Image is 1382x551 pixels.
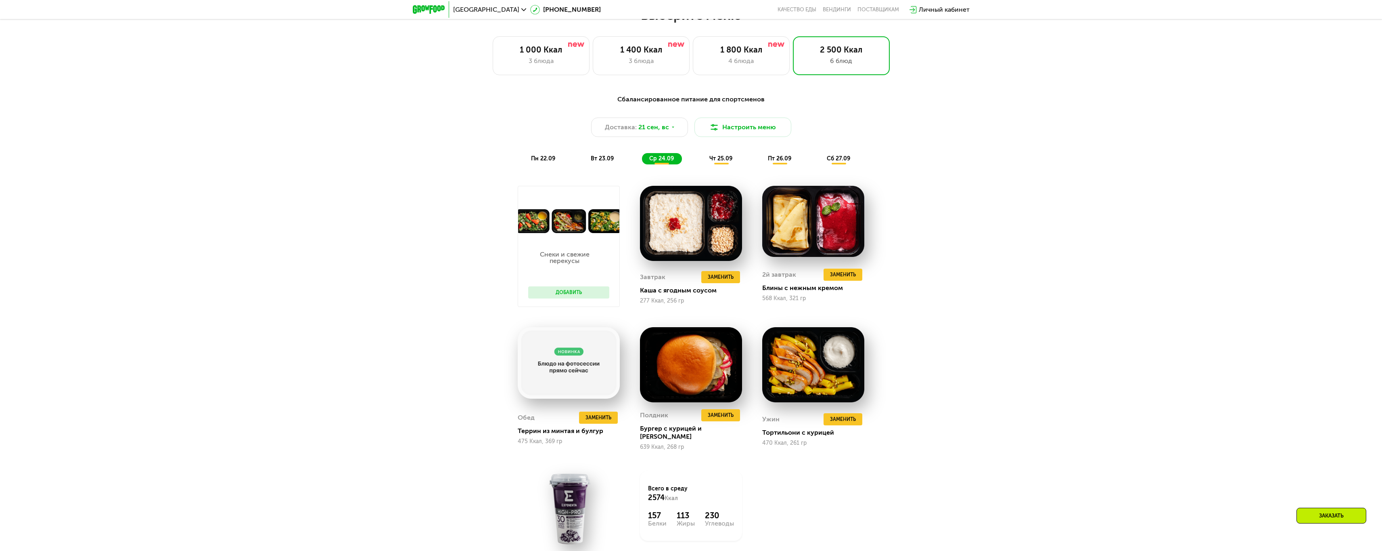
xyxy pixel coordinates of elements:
[640,425,748,441] div: Бургер с курицей и [PERSON_NAME]
[601,45,681,55] div: 1 400 Ккал
[601,56,681,66] div: 3 блюда
[762,269,796,281] div: 2й завтрак
[648,520,667,527] div: Белки
[708,411,734,419] span: Заменить
[1296,508,1366,524] div: Заказать
[830,415,856,423] span: Заменить
[768,155,791,162] span: пт 26.09
[528,286,609,299] button: Добавить
[694,118,791,137] button: Настроить меню
[665,495,678,502] span: Ккал
[640,409,668,421] div: Полдник
[501,56,581,66] div: 3 блюда
[605,122,637,132] span: Доставка:
[801,45,881,55] div: 2 500 Ккал
[705,511,734,520] div: 230
[530,5,601,15] a: [PHONE_NUMBER]
[701,45,781,55] div: 1 800 Ккал
[518,438,620,445] div: 475 Ккал, 369 гр
[762,440,864,446] div: 470 Ккал, 261 гр
[640,298,742,304] div: 277 Ккал, 256 гр
[705,520,734,527] div: Углеводы
[701,271,740,283] button: Заменить
[827,155,850,162] span: сб 27.09
[579,412,618,424] button: Заменить
[649,155,674,162] span: ср 24.09
[778,6,816,13] a: Качество еды
[452,95,930,105] div: Сбалансированное питание для спортсменов
[677,520,695,527] div: Жиры
[531,155,555,162] span: пн 22.09
[518,427,626,435] div: Террин из минтая и булгур
[762,295,864,302] div: 568 Ккал, 321 гр
[585,414,611,422] span: Заменить
[501,45,581,55] div: 1 000 Ккал
[528,251,601,264] p: Снеки и свежие перекусы
[640,286,748,294] div: Каша с ягодным соусом
[518,412,535,424] div: Обед
[762,413,780,425] div: Ужин
[824,269,862,281] button: Заменить
[857,6,899,13] div: поставщикам
[709,155,732,162] span: чт 25.09
[453,6,519,13] span: [GEOGRAPHIC_DATA]
[701,56,781,66] div: 4 блюда
[648,511,667,520] div: 157
[801,56,881,66] div: 6 блюд
[701,409,740,421] button: Заменить
[591,155,614,162] span: вт 23.09
[762,429,871,437] div: Тортильони с курицей
[638,122,669,132] span: 21 сен, вс
[762,284,871,292] div: Блины с нежным кремом
[677,511,695,520] div: 113
[823,6,851,13] a: Вендинги
[640,444,742,450] div: 639 Ккал, 268 гр
[648,493,665,502] span: 2574
[708,273,734,281] span: Заменить
[830,271,856,279] span: Заменить
[824,413,862,425] button: Заменить
[640,271,665,283] div: Завтрак
[648,485,734,503] div: Всего в среду
[919,5,970,15] div: Личный кабинет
